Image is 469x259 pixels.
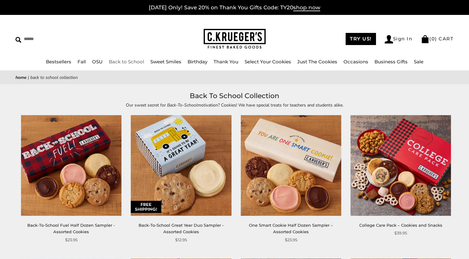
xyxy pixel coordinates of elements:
a: Occasions [343,59,368,65]
img: One Smart Cookie Half Dozen Sampler – Assorted Cookies [241,115,341,216]
span: Back To School Collection [30,75,78,80]
span: | [28,75,29,80]
img: Search [15,37,21,43]
img: College Care Pack – Cookies and Snacks [351,115,451,216]
a: [DATE] Only! Save 20% on Thank You Gifts Code: TY20shop now [149,4,320,11]
a: Sign In [385,35,413,43]
img: Back-To-School Fuel Half Dozen Sampler - Assorted Cookies [21,115,122,216]
img: Account [385,35,393,43]
a: (0) CART [421,36,454,42]
a: Back-To-School Fuel Half Dozen Sampler - Assorted Cookies [27,223,115,234]
em: Back-To-School [167,102,197,108]
a: OSU [92,59,103,65]
a: Back to School [109,59,144,65]
span: $12.95 [175,237,187,243]
span: $23.95 [65,237,77,243]
span: 0 [431,36,435,42]
a: Home [15,75,27,80]
a: Business Gifts [374,59,408,65]
span: Our sweet secret for [126,102,167,108]
span: $23.95 [285,237,297,243]
span: motivation? Cookies! We have special treats for teachers and students alike. [197,102,343,108]
a: Sweet Smiles [150,59,181,65]
span: shop now [293,4,320,11]
a: Fall [77,59,86,65]
a: Select Your Cookies [245,59,291,65]
a: One Smart Cookie Half Dozen Sampler – Assorted Cookies [249,223,333,234]
a: Thank You [214,59,238,65]
img: Back-To-School Great Year Duo Sampler - Assorted Cookies [131,115,231,216]
a: College Care Pack – Cookies and Snacks [359,223,442,228]
a: Bestsellers [46,59,71,65]
span: $39.95 [394,230,407,236]
img: Bag [421,35,429,43]
nav: breadcrumbs [15,74,454,81]
a: TRY US! [346,33,376,45]
a: Birthday [188,59,207,65]
a: Just The Cookies [297,59,337,65]
h1: Back To School Collection [25,90,444,102]
input: Search [15,34,119,44]
a: Sale [414,59,423,65]
a: Back-To-School Great Year Duo Sampler - Assorted Cookies [139,223,224,234]
img: C.KRUEGER'S [204,29,266,49]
